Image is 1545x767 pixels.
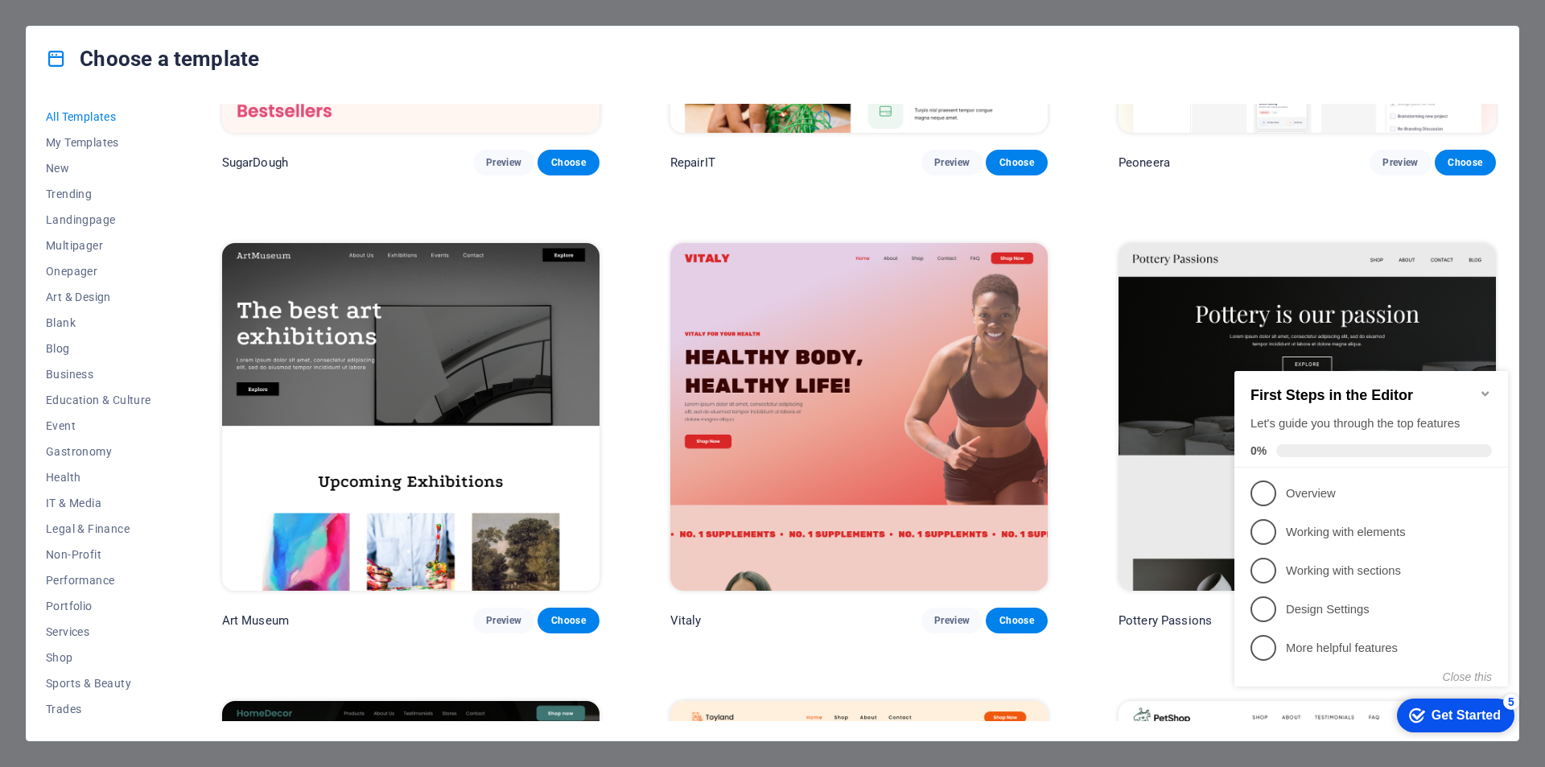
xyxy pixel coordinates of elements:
button: Preview [473,608,534,633]
p: SugarDough [222,155,288,171]
li: Design Settings [6,242,280,281]
button: Health [46,464,151,490]
img: Art Museum [222,243,599,591]
li: Overview [6,126,280,165]
h2: First Steps in the Editor [23,39,264,56]
span: Sports & Beauty [46,677,151,690]
button: Trending [46,181,151,207]
h4: Choose a template [46,46,259,72]
span: Education & Culture [46,394,151,406]
p: Peoneera [1119,155,1170,171]
button: Education & Culture [46,387,151,413]
div: Get Started [204,361,273,375]
p: Vitaly [670,612,702,629]
span: Business [46,368,151,381]
span: Health [46,471,151,484]
span: Services [46,625,151,638]
span: Choose [999,614,1034,627]
button: Preview [1370,150,1431,175]
img: Pottery Passions [1119,243,1496,591]
span: Preview [1382,156,1418,169]
button: Landingpage [46,207,151,233]
button: Choose [1435,150,1496,175]
button: Preview [921,150,983,175]
button: New [46,155,151,181]
button: Sports & Beauty [46,670,151,696]
button: Art & Design [46,284,151,310]
li: Working with elements [6,165,280,204]
li: Working with sections [6,204,280,242]
button: Legal & Finance [46,516,151,542]
button: Preview [473,150,534,175]
span: Choose [1448,156,1483,169]
button: Gastronomy [46,439,151,464]
div: Minimize checklist [251,39,264,52]
button: My Templates [46,130,151,155]
button: All Templates [46,104,151,130]
button: Portfolio [46,593,151,619]
p: More helpful features [58,292,251,309]
button: Blog [46,336,151,361]
span: New [46,162,151,175]
span: Preview [486,156,521,169]
span: 0% [23,97,48,109]
span: Choose [550,614,586,627]
span: Non-Profit [46,548,151,561]
button: Blank [46,310,151,336]
button: Event [46,413,151,439]
p: Overview [58,138,251,155]
button: Choose [986,608,1047,633]
button: Non-Profit [46,542,151,567]
span: My Templates [46,136,151,149]
span: Preview [934,614,970,627]
li: More helpful features [6,281,280,320]
p: Pottery Passions [1119,612,1212,629]
span: Shop [46,651,151,664]
span: Blog [46,342,151,355]
span: Event [46,419,151,432]
button: IT & Media [46,490,151,516]
div: Get Started 5 items remaining, 0% complete [169,351,286,385]
span: Legal & Finance [46,522,151,535]
span: Choose [999,156,1034,169]
p: Art Museum [222,612,289,629]
span: Trades [46,703,151,715]
span: Gastronomy [46,445,151,458]
button: Business [46,361,151,387]
p: Design Settings [58,254,251,270]
span: All Templates [46,110,151,123]
span: Landingpage [46,213,151,226]
button: Services [46,619,151,645]
button: Onepager [46,258,151,284]
span: Onepager [46,265,151,278]
span: Art & Design [46,291,151,303]
button: Multipager [46,233,151,258]
button: Choose [986,150,1047,175]
button: Close this [215,323,264,336]
span: Multipager [46,239,151,252]
span: Choose [550,156,586,169]
button: Preview [921,608,983,633]
span: Performance [46,574,151,587]
span: Trending [46,188,151,200]
button: Choose [538,608,599,633]
span: Preview [486,614,521,627]
span: IT & Media [46,497,151,509]
p: Working with sections [58,215,251,232]
span: Preview [934,156,970,169]
span: Portfolio [46,600,151,612]
img: Vitaly [670,243,1048,591]
button: Performance [46,567,151,593]
button: Shop [46,645,151,670]
button: Trades [46,696,151,722]
p: RepairIT [670,155,715,171]
span: Blank [46,316,151,329]
p: Working with elements [58,176,251,193]
button: Choose [538,150,599,175]
div: Let's guide you through the top features [23,68,264,85]
div: 5 [275,346,291,362]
